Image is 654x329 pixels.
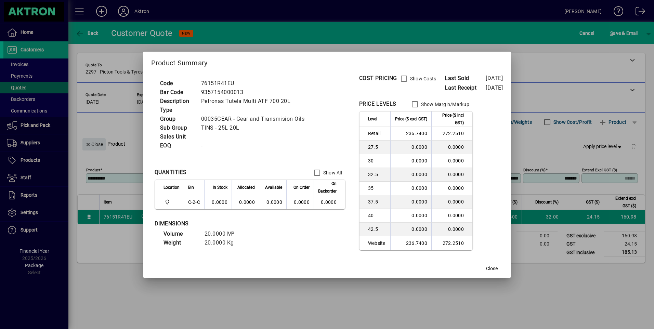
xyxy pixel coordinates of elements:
[368,115,377,123] span: Level
[232,195,259,209] td: 0.0000
[259,195,286,209] td: 0.0000
[390,141,431,154] td: 0.0000
[431,209,472,223] td: 0.0000
[157,123,198,132] td: Sub Group
[318,180,337,195] span: On Backorder
[420,101,469,108] label: Show Margin/Markup
[431,223,472,236] td: 0.0000
[157,132,198,141] td: Sales Unit
[436,111,464,127] span: Price ($ incl GST)
[431,182,472,195] td: 0.0000
[155,220,326,228] div: DIMENSIONS
[368,144,386,150] span: 27.5
[198,123,313,132] td: TINS - 25L 20L
[431,236,472,250] td: 272.2510
[390,154,431,168] td: 0.0000
[163,184,180,191] span: Location
[204,195,232,209] td: 0.0000
[431,141,472,154] td: 0.0000
[390,182,431,195] td: 0.0000
[431,195,472,209] td: 0.0000
[368,157,386,164] span: 30
[314,195,345,209] td: 0.0000
[445,74,486,82] span: Last Sold
[390,195,431,209] td: 0.0000
[368,240,386,247] span: Website
[294,199,310,205] span: 0.0000
[486,265,498,272] span: Close
[198,141,313,150] td: -
[445,84,486,92] span: Last Receipt
[213,184,227,191] span: In Stock
[184,195,204,209] td: C-2-C
[368,171,386,178] span: 32.5
[157,106,198,115] td: Type
[390,209,431,223] td: 0.0000
[368,130,386,137] span: Retail
[157,141,198,150] td: EOQ
[431,168,472,182] td: 0.0000
[368,198,386,205] span: 37.5
[359,74,397,82] div: COST PRICING
[201,229,243,238] td: 20.0000 M³
[157,115,198,123] td: Group
[293,184,310,191] span: On Order
[201,238,243,247] td: 20.0000 Kg
[390,223,431,236] td: 0.0000
[198,97,313,106] td: Petronas Tutela Multi ATF 700 20L
[359,100,396,108] div: PRICE LEVELS
[395,115,427,123] span: Price ($ excl GST)
[198,79,313,88] td: 76151R41EU
[368,226,386,233] span: 42.5
[431,127,472,141] td: 272.2510
[390,168,431,182] td: 0.0000
[368,185,386,192] span: 35
[157,88,198,97] td: Bar Code
[409,75,436,82] label: Show Costs
[390,236,431,250] td: 236.7400
[198,115,313,123] td: 00035GEAR - Gear and Transmision Oils
[322,169,342,176] label: Show All
[157,97,198,106] td: Description
[157,79,198,88] td: Code
[481,263,503,275] button: Close
[198,88,313,97] td: 9357154000013
[237,184,255,191] span: Allocated
[390,127,431,141] td: 236.7400
[143,52,511,71] h2: Product Summary
[188,184,194,191] span: Bin
[486,84,503,91] span: [DATE]
[265,184,282,191] span: Available
[368,212,386,219] span: 40
[160,229,201,238] td: Volume
[486,75,503,81] span: [DATE]
[160,238,201,247] td: Weight
[155,168,187,176] div: QUANTITIES
[431,154,472,168] td: 0.0000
